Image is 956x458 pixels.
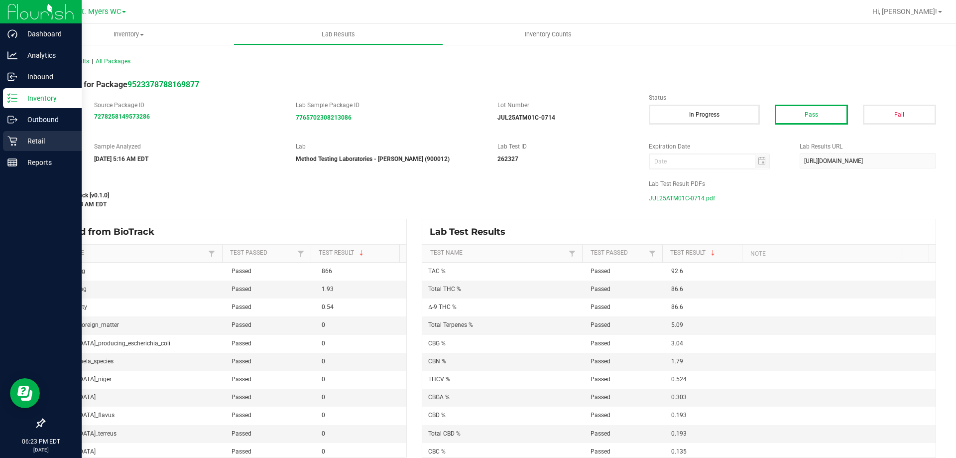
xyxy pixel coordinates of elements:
[24,24,234,45] a: Inventory
[232,304,251,310] span: Passed
[591,358,610,365] span: Passed
[358,249,365,257] span: Sortable
[671,268,683,275] span: 92.6
[591,304,610,310] span: Passed
[649,105,760,125] button: In Progress
[428,304,457,310] span: Δ-9 THC %
[775,105,848,125] button: Pass
[296,101,482,110] label: Lab Sample Package ID
[17,156,77,168] p: Reports
[497,155,518,162] strong: 262327
[50,358,114,365] span: any_salmonela_species
[44,179,634,188] label: Last Modified
[428,430,461,437] span: Total CBD %
[428,340,446,347] span: CBG %
[206,247,218,260] a: Filter
[232,321,251,328] span: Passed
[709,249,717,257] span: Sortable
[671,394,687,401] span: 0.303
[7,72,17,82] inline-svg: Inbound
[671,340,683,347] span: 3.04
[17,71,77,83] p: Inbound
[591,394,610,401] span: Passed
[50,321,119,328] span: filth_feces_foreign_matter
[7,93,17,103] inline-svg: Inventory
[649,191,715,206] span: JUL25ATM01C-0714.pdf
[295,247,307,260] a: Filter
[232,340,251,347] span: Passed
[322,412,325,419] span: 0
[671,412,687,419] span: 0.193
[232,394,251,401] span: Passed
[566,247,578,260] a: Filter
[430,226,513,237] span: Lab Test Results
[322,376,325,383] span: 0
[591,249,646,257] a: Test PassedSortable
[497,101,634,110] label: Lot Number
[591,340,610,347] span: Passed
[671,376,687,383] span: 0.524
[308,30,368,39] span: Lab Results
[591,376,610,383] span: Passed
[17,114,77,126] p: Outbound
[511,30,585,39] span: Inventory Counts
[232,358,251,365] span: Passed
[322,268,332,275] span: 866
[591,412,610,419] span: Passed
[94,113,150,120] a: 7278258149573286
[4,446,77,454] p: [DATE]
[428,268,446,275] span: TAC %
[428,412,446,419] span: CBD %
[17,28,77,40] p: Dashboard
[7,115,17,125] inline-svg: Outbound
[649,179,936,188] label: Lab Test Result PDFs
[296,155,450,162] strong: Method Testing Laboratories - [PERSON_NAME] (900012)
[296,142,482,151] label: Lab
[232,412,251,419] span: Passed
[428,321,473,328] span: Total Terpenes %
[671,321,683,328] span: 5.09
[322,430,325,437] span: 0
[232,376,251,383] span: Passed
[428,394,450,401] span: CBGA %
[50,340,170,347] span: [MEDICAL_DATA]_producing_escherichia_coli
[230,249,295,257] a: Test PassedSortable
[52,226,162,237] span: Synced from BioTrack
[24,30,234,39] span: Inventory
[7,136,17,146] inline-svg: Retail
[671,448,687,455] span: 0.135
[50,430,117,437] span: [MEDICAL_DATA]_terreus
[800,142,936,151] label: Lab Results URL
[296,114,352,121] strong: 7765702308213086
[742,245,902,263] th: Note
[649,93,936,102] label: Status
[17,135,77,147] p: Retail
[94,142,281,151] label: Sample Analyzed
[7,157,17,167] inline-svg: Reports
[232,268,251,275] span: Passed
[591,321,610,328] span: Passed
[591,268,610,275] span: Passed
[17,49,77,61] p: Analytics
[96,58,130,65] span: All Packages
[232,430,251,437] span: Passed
[497,142,634,151] label: Lab Test ID
[322,286,334,293] span: 1.93
[44,80,199,89] span: Lab Result for Package
[591,430,610,437] span: Passed
[430,249,566,257] a: Test NameSortable
[127,80,199,89] a: 9523378788169877
[322,358,325,365] span: 0
[649,142,785,151] label: Expiration Date
[52,249,206,257] a: Test NameSortable
[428,286,461,293] span: Total THC %
[443,24,653,45] a: Inventory Counts
[671,430,687,437] span: 0.193
[671,304,683,310] span: 86.6
[322,304,334,310] span: 0.54
[646,247,658,260] a: Filter
[322,394,325,401] span: 0
[92,58,93,65] span: |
